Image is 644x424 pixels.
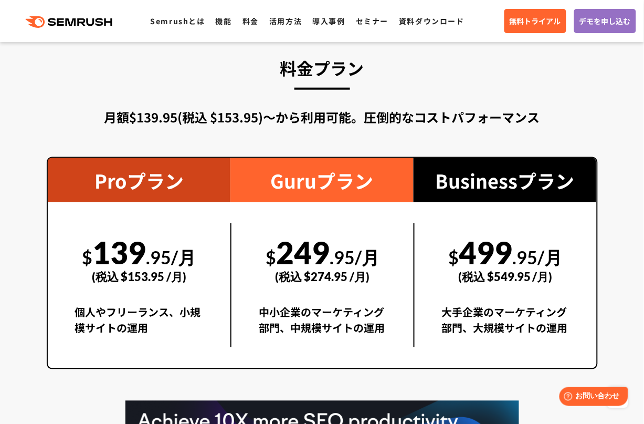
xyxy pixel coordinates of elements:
div: Proプラン [48,158,231,202]
div: (税込 $549.95 /月) [442,258,569,296]
div: 中小企業のマーケティング部門、中規模サイトの運用 [259,305,386,347]
span: 無料トライアル [510,15,561,27]
h3: 料金プラン [47,54,598,82]
span: .95/月 [330,247,379,268]
div: (税込 $274.95 /月) [259,258,386,296]
a: セミナー [356,16,388,26]
span: .95/月 [146,247,196,268]
div: (税込 $153.95 /月) [75,258,204,296]
a: Semrushとは [150,16,205,26]
a: 活用方法 [269,16,302,26]
iframe: Help widget launcher [551,383,632,412]
a: 資料ダウンロード [399,16,464,26]
div: 499 [442,223,569,296]
span: .95/月 [513,247,563,268]
div: 個人やフリーランス、小規模サイトの運用 [75,305,204,347]
span: $ [449,247,459,268]
a: 無料トライアル [504,9,566,33]
div: Businessプラン [414,158,597,202]
a: デモを申し込む [574,9,636,33]
span: $ [266,247,276,268]
div: 249 [259,223,386,296]
span: $ [82,247,92,268]
div: 139 [75,223,204,296]
span: デモを申し込む [579,15,631,27]
div: Guruプラン [230,158,414,202]
a: 料金 [242,16,259,26]
div: 大手企業のマーケティング部門、大規模サイトの運用 [442,305,569,347]
div: 月額$139.95(税込 $153.95)〜から利用可能。圧倒的なコストパフォーマンス [47,108,598,127]
a: 機能 [216,16,232,26]
a: 導入事例 [313,16,345,26]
